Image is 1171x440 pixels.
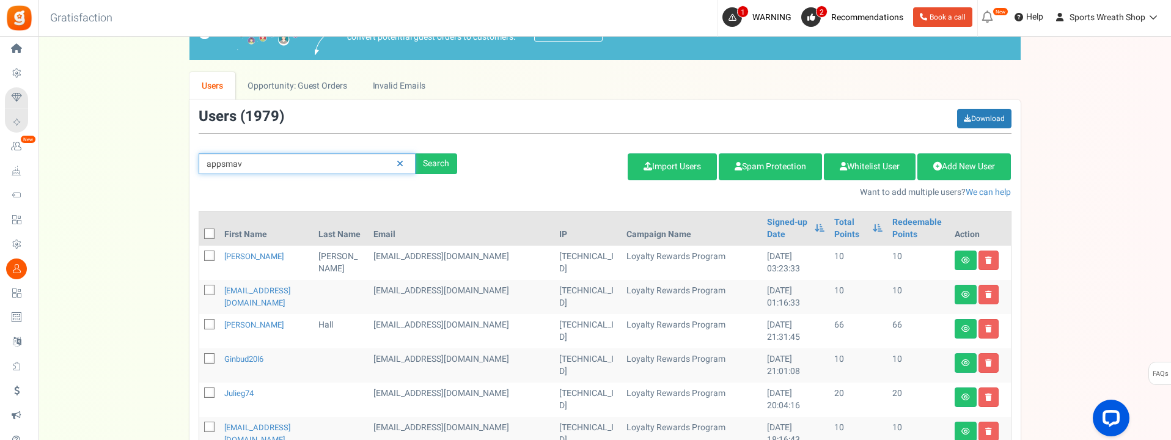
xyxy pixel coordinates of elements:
a: Signed-up Date [767,216,809,241]
a: [PERSON_NAME] [224,251,284,262]
td: 20 [887,383,950,417]
td: 10 [887,280,950,314]
td: Loyalty Rewards Program [622,314,762,348]
p: Want to add multiple users? [475,186,1011,199]
td: [DATE] 03:23:33 [762,246,829,280]
th: IP [554,211,622,246]
i: Delete user [985,359,992,367]
a: 1 WARNING [722,7,796,27]
td: customer [369,383,554,417]
a: Whitelist User [824,153,916,180]
span: Sports Wreath Shop [1070,11,1145,24]
img: Gratisfaction [6,4,33,32]
td: Hall [314,314,369,348]
a: [EMAIL_ADDRESS][DOMAIN_NAME] [224,285,290,309]
span: FAQs [1152,362,1169,386]
i: View details [961,359,970,367]
i: Delete user [985,428,992,435]
td: [DATE] 20:04:16 [762,383,829,417]
i: Delete user [985,394,992,401]
td: [PERSON_NAME] [314,246,369,280]
td: [TECHNICAL_ID] [554,314,622,348]
th: Action [950,211,1011,246]
em: New [20,135,36,144]
em: New [993,7,1008,16]
td: 20 [829,383,887,417]
td: customer [369,280,554,314]
a: We can help [966,186,1011,199]
a: julieg74 [224,387,254,399]
img: images [315,29,338,55]
a: ginbud20l6 [224,353,263,365]
a: Opportunity: Guest Orders [235,72,359,100]
td: 10 [829,348,887,383]
td: 10 [887,348,950,383]
a: Reset [391,153,409,175]
td: [TECHNICAL_ID] [554,348,622,383]
i: View details [961,394,970,401]
a: Total Points [834,216,867,241]
i: View details [961,428,970,435]
td: customer [369,246,554,280]
span: 1979 [245,106,279,127]
th: Email [369,211,554,246]
span: 2 [816,5,828,18]
span: Recommendations [831,11,903,24]
th: Campaign Name [622,211,762,246]
td: [DATE] 21:01:08 [762,348,829,383]
td: 10 [829,246,887,280]
i: View details [961,291,970,298]
td: Loyalty Rewards Program [622,348,762,383]
td: customer [369,348,554,383]
i: View details [961,325,970,332]
a: Invalid Emails [360,72,438,100]
a: [PERSON_NAME] [224,319,284,331]
a: Redeemable Points [892,216,945,241]
a: Help [1010,7,1048,27]
a: Spam Protection [719,153,822,180]
td: Loyalty Rewards Program [622,246,762,280]
td: [DATE] 01:16:33 [762,280,829,314]
a: Import Users [628,153,717,180]
a: Book a call [913,7,972,27]
span: Help [1023,11,1043,23]
i: Delete user [985,325,992,332]
td: 66 [829,314,887,348]
a: New [5,136,33,157]
h3: Gratisfaction [37,6,126,31]
a: 2 Recommendations [801,7,908,27]
span: 1 [737,5,749,18]
a: Download [957,109,1011,128]
th: Last Name [314,211,369,246]
input: Search by email or name [199,153,416,174]
a: Users [189,72,236,100]
h3: Users ( ) [199,109,284,125]
td: 10 [887,246,950,280]
th: First Name [219,211,314,246]
i: View details [961,257,970,264]
td: Loyalty Rewards Program [622,383,762,417]
td: Loyalty Rewards Program [622,280,762,314]
td: 66 [887,314,950,348]
td: [TECHNICAL_ID] [554,280,622,314]
td: [TECHNICAL_ID] [554,383,622,417]
a: Add New User [917,153,1011,180]
td: [DATE] 21:31:45 [762,314,829,348]
div: Search [416,153,457,174]
td: 10 [829,280,887,314]
td: [TECHNICAL_ID] [554,246,622,280]
span: WARNING [752,11,791,24]
td: customer [369,314,554,348]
